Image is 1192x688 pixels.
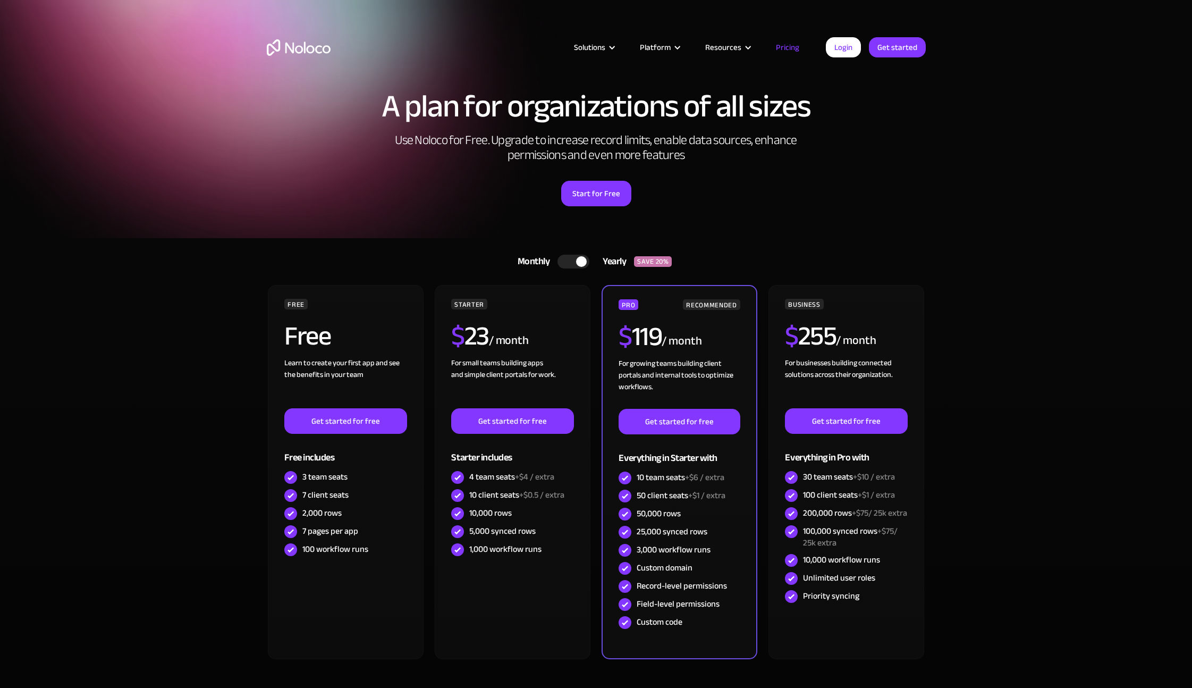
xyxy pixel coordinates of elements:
h2: 119 [619,323,662,350]
a: Pricing [763,40,813,54]
div: Starter includes [451,434,573,468]
span: +$75/ 25k extra [852,505,907,521]
div: Platform [627,40,692,54]
div: Solutions [561,40,627,54]
div: Resources [692,40,763,54]
div: SAVE 20% [634,256,672,267]
h2: Use Noloco for Free. Upgrade to increase record limits, enable data sources, enhance permissions ... [384,133,809,163]
div: 3 team seats [302,471,348,483]
div: 50,000 rows [637,508,681,519]
div: 50 client seats [637,490,725,501]
div: BUSINESS [785,299,823,309]
div: 10 team seats [637,472,724,483]
div: Custom code [637,616,682,628]
a: Start for Free [561,181,631,206]
div: RECOMMENDED [683,299,740,310]
div: Record-level permissions [637,580,727,592]
div: 7 client seats [302,489,349,501]
div: / month [836,332,876,349]
div: / month [662,333,701,350]
span: $ [785,311,798,361]
div: 7 pages per app [302,525,358,537]
div: Free includes [284,434,407,468]
h2: 23 [451,323,489,349]
span: +$75/ 25k extra [803,523,898,551]
span: +$1 / extra [858,487,895,503]
div: 25,000 synced rows [637,526,707,538]
a: Get started for free [284,408,407,434]
h2: 255 [785,323,836,349]
div: / month [489,332,529,349]
a: Get started [869,37,926,57]
div: 100 workflow runs [302,543,368,555]
div: 2,000 rows [302,507,342,519]
div: FREE [284,299,308,309]
div: 4 team seats [469,471,554,483]
div: Priority syncing [803,590,859,602]
div: PRO [619,299,638,310]
div: Learn to create your first app and see the benefits in your team ‍ [284,357,407,408]
h2: Free [284,323,331,349]
div: Unlimited user roles [803,572,875,584]
span: +$0.5 / extra [519,487,564,503]
div: 100,000 synced rows [803,525,907,549]
a: Login [826,37,861,57]
div: 10,000 rows [469,507,512,519]
div: 1,000 workflow runs [469,543,542,555]
span: +$4 / extra [515,469,554,485]
div: For growing teams building client portals and internal tools to optimize workflows. [619,358,740,409]
span: $ [451,311,464,361]
div: STARTER [451,299,487,309]
div: 30 team seats [803,471,895,483]
span: +$1 / extra [688,488,725,504]
div: Resources [705,40,741,54]
div: Everything in Pro with [785,434,907,468]
div: Platform [640,40,671,54]
div: Custom domain [637,562,692,574]
span: +$6 / extra [685,469,724,485]
div: 200,000 rows [803,507,907,519]
div: 100 client seats [803,489,895,501]
div: Monthly [504,254,558,270]
a: Get started for free [619,409,740,434]
a: home [267,39,331,56]
div: For small teams building apps and simple client portals for work. ‍ [451,357,573,408]
div: 10 client seats [469,489,564,501]
div: Solutions [574,40,605,54]
span: $ [619,312,632,362]
div: For businesses building connected solutions across their organization. ‍ [785,357,907,408]
div: Everything in Starter with [619,434,740,469]
div: Yearly [589,254,634,270]
div: 10,000 workflow runs [803,554,880,566]
a: Get started for free [785,408,907,434]
span: +$10 / extra [853,469,895,485]
a: Get started for free [451,408,573,434]
h1: A plan for organizations of all sizes [267,90,926,122]
div: 5,000 synced rows [469,525,536,537]
div: Field-level permissions [637,598,720,610]
div: 3,000 workflow runs [637,544,711,556]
